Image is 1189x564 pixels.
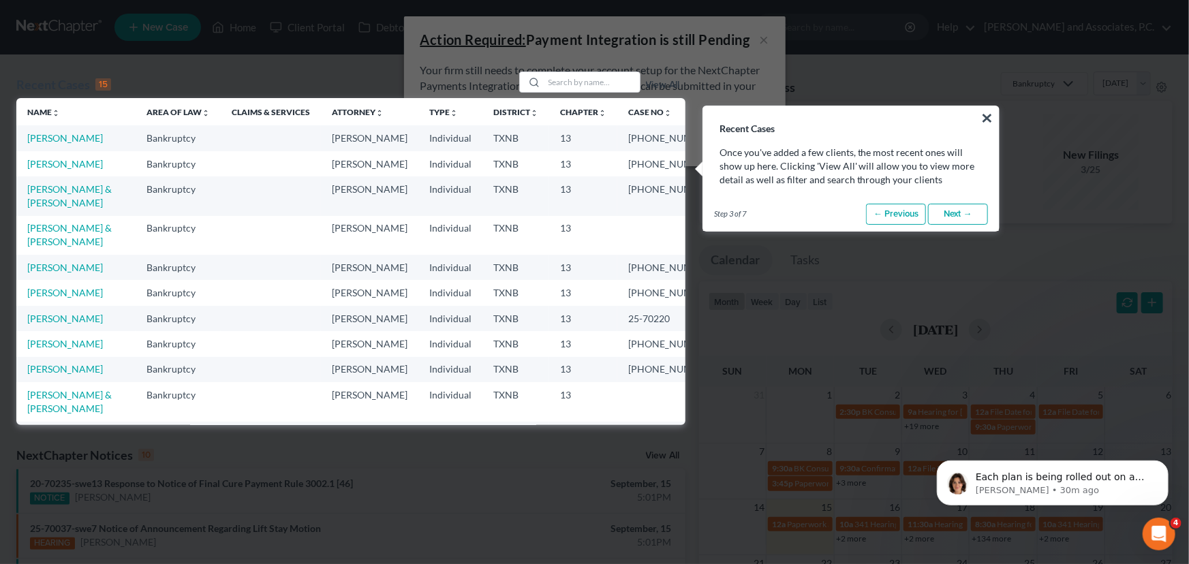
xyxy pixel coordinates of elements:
[549,422,617,460] td: 13
[1171,518,1182,529] span: 4
[549,151,617,176] td: 13
[27,222,112,247] a: [PERSON_NAME] & [PERSON_NAME]
[703,106,999,135] h3: Recent Cases
[418,125,482,151] td: Individual
[27,313,103,324] a: [PERSON_NAME]
[617,306,724,331] td: 25-70220
[95,78,111,91] div: 15
[27,158,103,170] a: [PERSON_NAME]
[321,306,418,331] td: [PERSON_NAME]
[482,306,549,331] td: TXNB
[1143,518,1175,550] iframe: Intercom live chat
[136,357,221,382] td: Bankruptcy
[664,109,672,117] i: unfold_more
[714,208,746,219] span: Step 3 of 7
[549,306,617,331] td: 13
[146,107,210,117] a: Area of Lawunfold_more
[418,382,482,421] td: Individual
[136,255,221,280] td: Bankruptcy
[482,280,549,305] td: TXNB
[418,331,482,356] td: Individual
[617,422,724,460] td: [PHONE_NUMBER]
[418,422,482,460] td: Individual
[617,151,724,176] td: [PHONE_NUMBER]
[549,125,617,151] td: 13
[928,204,988,225] a: Next →
[136,422,221,460] td: Bankruptcy
[549,382,617,421] td: 13
[980,107,993,129] button: ×
[27,338,103,349] a: [PERSON_NAME]
[493,107,538,117] a: Districtunfold_more
[418,151,482,176] td: Individual
[720,146,983,187] p: Once you've added a few clients, the most recent ones will show up here. Clicking 'View All' will...
[136,331,221,356] td: Bankruptcy
[482,151,549,176] td: TXNB
[450,109,458,117] i: unfold_more
[628,107,672,117] a: Case Nounfold_more
[52,109,60,117] i: unfold_more
[321,422,418,460] td: [PERSON_NAME]
[321,216,418,255] td: [PERSON_NAME]
[646,80,680,90] a: View All
[136,125,221,151] td: Bankruptcy
[136,382,221,421] td: Bankruptcy
[617,176,724,215] td: [PHONE_NUMBER]
[202,109,210,117] i: unfold_more
[916,432,1189,527] iframe: Intercom notifications message
[136,151,221,176] td: Bankruptcy
[27,107,60,117] a: Nameunfold_more
[482,176,549,215] td: TXNB
[418,280,482,305] td: Individual
[544,72,640,92] input: Search by name...
[482,125,549,151] td: TXNB
[27,287,103,298] a: [PERSON_NAME]
[549,280,617,305] td: 13
[866,204,926,225] a: ← Previous
[560,107,606,117] a: Chapterunfold_more
[530,109,538,117] i: unfold_more
[418,255,482,280] td: Individual
[482,357,549,382] td: TXNB
[418,306,482,331] td: Individual
[617,357,724,382] td: [PHONE_NUMBER]
[27,262,103,273] a: [PERSON_NAME]
[418,176,482,215] td: Individual
[221,98,321,125] th: Claims & Services
[321,331,418,356] td: [PERSON_NAME]
[27,132,103,144] a: [PERSON_NAME]
[27,183,112,208] a: [PERSON_NAME] & [PERSON_NAME]
[321,125,418,151] td: [PERSON_NAME]
[617,255,724,280] td: [PHONE_NUMBER]
[136,216,221,255] td: Bankruptcy
[321,382,418,421] td: [PERSON_NAME]
[418,216,482,255] td: Individual
[549,255,617,280] td: 13
[482,216,549,255] td: TXNB
[549,176,617,215] td: 13
[321,255,418,280] td: [PERSON_NAME]
[16,76,111,93] div: Recent Cases
[482,422,549,460] td: TXNB
[482,382,549,421] td: TXNB
[549,357,617,382] td: 13
[617,125,724,151] td: [PHONE_NUMBER]
[429,107,458,117] a: Typeunfold_more
[321,280,418,305] td: [PERSON_NAME]
[549,216,617,255] td: 13
[27,389,112,414] a: [PERSON_NAME] & [PERSON_NAME]
[136,306,221,331] td: Bankruptcy
[332,107,384,117] a: Attorneyunfold_more
[598,109,606,117] i: unfold_more
[136,176,221,215] td: Bankruptcy
[136,280,221,305] td: Bankruptcy
[549,331,617,356] td: 13
[27,363,103,375] a: [PERSON_NAME]
[482,255,549,280] td: TXNB
[418,357,482,382] td: Individual
[321,151,418,176] td: [PERSON_NAME]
